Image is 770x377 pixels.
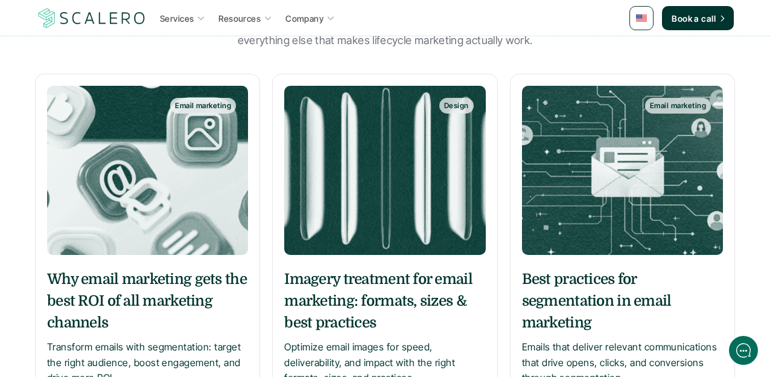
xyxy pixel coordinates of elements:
h5: Best practices for segmentation in email marketing [522,268,723,333]
button: New conversation [10,78,232,103]
a: Book a call [662,6,734,30]
a: Design [284,86,485,255]
p: Resources [218,12,261,25]
p: Email marketing [175,101,231,110]
h5: Why email marketing gets the best ROI of all marketing channels [47,268,248,333]
p: Design [444,101,469,110]
iframe: gist-messenger-bubble-iframe [729,336,758,365]
a: Email marketing [47,86,248,255]
p: Services [160,12,194,25]
h5: Imagery treatment for email marketing: formats, sizes & best practices [284,268,485,333]
p: Book a call [672,12,716,25]
p: Email marketing [650,101,706,110]
a: Email marketing [522,86,723,255]
p: Company [285,12,323,25]
span: We run on Gist [101,299,153,307]
img: Scalero company logo [36,7,147,30]
span: New conversation [78,86,145,95]
a: Scalero company logo [36,7,147,29]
